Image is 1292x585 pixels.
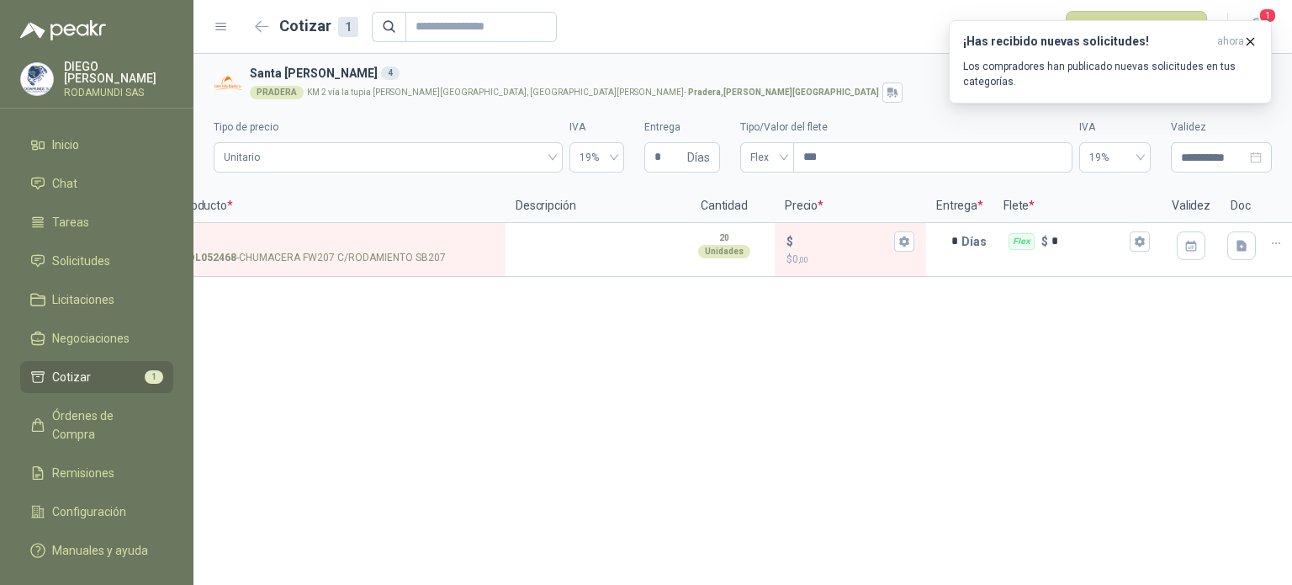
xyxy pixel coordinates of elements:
[644,120,720,136] label: Entrega
[20,457,173,489] a: Remisiones
[64,61,173,84] p: DIEGO [PERSON_NAME]
[52,329,130,348] span: Negociaciones
[1258,8,1277,24] span: 1
[181,236,494,248] input: SOL052468-CHUMACERA FW207 C/RODAMIENTO SB207
[687,143,710,172] span: Días
[169,189,506,223] p: Producto
[20,361,173,393] a: Cotizar1
[214,69,243,98] img: Company Logo
[21,63,53,95] img: Company Logo
[792,253,808,265] span: 0
[52,503,126,521] span: Configuración
[20,129,173,161] a: Inicio
[1089,145,1141,170] span: 19%
[1171,120,1272,136] label: Validez
[797,235,891,247] input: $$0,00
[307,88,879,97] p: KM 2 vía la tupia [PERSON_NAME][GEOGRAPHIC_DATA], [GEOGRAPHIC_DATA][PERSON_NAME] -
[224,145,553,170] span: Unitario
[20,168,173,199] a: Chat
[750,145,784,170] span: Flex
[1066,11,1207,43] button: Publicar cotizaciones
[214,120,563,136] label: Tipo de precio
[963,35,1210,49] h3: ¡Has recibido nuevas solicitudes!
[250,86,304,99] div: PRADERA
[279,14,358,38] h2: Cotizar
[894,231,914,252] button: $$0,00
[674,189,775,223] p: Cantidad
[20,284,173,316] a: Licitaciones
[580,145,614,170] span: 19%
[993,189,1162,223] p: Flete
[52,174,77,193] span: Chat
[381,66,400,80] div: 4
[1242,12,1272,42] button: 1
[775,189,926,223] p: Precio
[20,400,173,450] a: Órdenes de Compra
[52,213,89,231] span: Tareas
[688,88,879,97] strong: Pradera , [PERSON_NAME][GEOGRAPHIC_DATA]
[145,370,163,384] span: 1
[1041,232,1048,251] p: $
[52,541,148,560] span: Manuales y ayuda
[1009,233,1035,250] div: Flex
[1221,189,1263,223] p: Doc
[20,496,173,528] a: Configuración
[569,120,624,136] label: IVA
[1130,231,1150,252] button: Flex $
[20,20,106,40] img: Logo peakr
[52,252,110,270] span: Solicitudes
[52,368,91,386] span: Cotizar
[506,189,674,223] p: Descripción
[740,120,1072,136] label: Tipo/Valor del flete
[949,20,1272,104] button: ¡Has recibido nuevas solicitudes!ahora Los compradores han publicado nuevas solicitudes en tus ca...
[250,64,1265,82] h3: Santa [PERSON_NAME]
[1051,235,1126,247] input: Flex $
[926,189,993,223] p: Entrega
[20,206,173,238] a: Tareas
[786,252,914,268] p: $
[719,231,729,245] p: 20
[52,136,79,154] span: Inicio
[52,464,114,482] span: Remisiones
[961,225,993,258] p: Días
[20,534,173,566] a: Manuales y ayuda
[64,88,173,98] p: RODAMUNDI SAS
[963,59,1258,89] p: Los compradores han publicado nuevas solicitudes en tus categorías.
[52,407,157,444] span: Órdenes de Compra
[181,250,236,266] strong: SOL052468
[52,290,114,309] span: Licitaciones
[181,250,446,266] p: - CHUMACERA FW207 C/RODAMIENTO SB207
[20,245,173,277] a: Solicitudes
[798,255,808,264] span: ,00
[20,322,173,354] a: Negociaciones
[786,232,793,251] p: $
[698,245,750,258] div: Unidades
[1079,120,1151,136] label: IVA
[1162,189,1221,223] p: Validez
[338,17,358,37] div: 1
[1217,35,1244,49] span: ahora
